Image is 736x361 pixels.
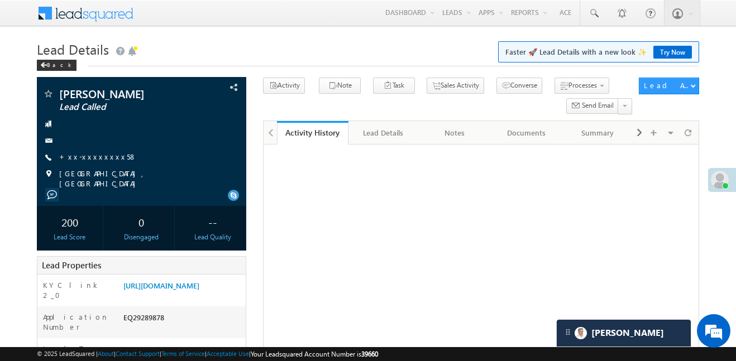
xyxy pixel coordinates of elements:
span: [PERSON_NAME] [59,88,188,99]
div: Activity History [285,127,340,138]
div: 200 [40,211,100,232]
div: Disengaged [111,232,171,242]
a: Terms of Service [161,350,205,357]
span: Send Email [582,100,614,110]
div: Back [37,60,77,71]
div: Lead Actions [644,80,691,90]
a: Try Now [653,46,692,59]
button: Task [373,78,415,94]
a: About [98,350,114,357]
label: Application Number [43,312,113,332]
button: Sales Activity [427,78,484,94]
div: Lead Quality [183,232,243,242]
button: Processes [555,78,609,94]
button: Activity [263,78,305,94]
button: Note [319,78,361,94]
span: Carter [591,328,664,338]
div: Lead Score [40,232,100,242]
span: Lead Properties [42,259,101,271]
label: Lead Type [43,344,101,354]
a: Summary [562,121,634,145]
img: Carter [575,327,587,339]
div: carter-dragCarter[PERSON_NAME] [556,319,691,347]
a: +xx-xxxxxxxx58 [59,152,137,161]
a: Acceptable Use [207,350,249,357]
button: Converse [496,78,542,94]
span: Faster 🚀 Lead Details with a new look ✨ [505,46,692,57]
div: 0 [111,211,171,232]
span: © 2025 LeadSquared | | | | | [37,349,378,359]
a: [URL][DOMAIN_NAME] [123,281,199,290]
a: Lead Details [348,121,420,145]
div: PAID [121,344,246,359]
div: -- [183,211,243,232]
span: Lead Details [37,40,109,58]
span: 39660 [361,350,378,358]
div: Documents [500,126,552,139]
span: Lead Called [59,102,188,113]
div: Summary [571,126,624,139]
a: Activity History [277,121,348,145]
div: Lead Details [357,126,410,139]
div: EQ29289878 [121,312,246,328]
span: [GEOGRAPHIC_DATA], [GEOGRAPHIC_DATA] [59,169,228,189]
a: Back [37,59,82,69]
button: Lead Actions [639,78,699,94]
span: Processes [568,81,597,89]
a: Documents [491,121,562,145]
a: Notes [419,121,491,145]
span: Your Leadsquared Account Number is [251,350,378,358]
img: carter-drag [563,328,572,336]
label: KYC link 2_0 [43,280,113,300]
div: Notes [428,126,481,139]
button: Send Email [566,98,619,114]
a: Contact Support [116,350,160,357]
